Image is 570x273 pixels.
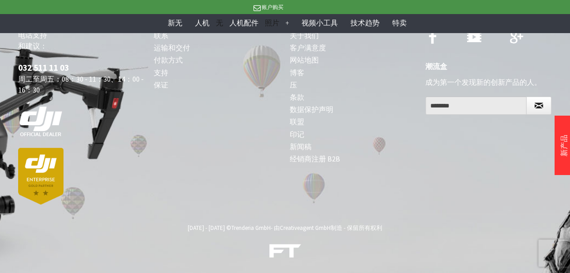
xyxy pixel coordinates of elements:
a: 032 511 11 03 [18,62,69,73]
a: 无人机配件 [223,14,265,32]
a: 新产品 [559,135,568,156]
a: 技术趋势 [344,14,386,32]
div: 潮流盒 [425,60,552,72]
a: 销售 [386,14,413,32]
a: 印记 [290,128,416,141]
a: 客户满意度 [290,42,416,54]
a: 支持 [154,67,280,79]
a: 新闻稿 [290,141,416,153]
font: 无 照片 [161,14,413,32]
a: 新增功能 [161,14,189,32]
p: 成为第一个发现新的创新产品的人。 [425,77,552,88]
img: white-dji-schweiz-logo-official_140x140.png [18,106,63,137]
span: 人机 [195,18,209,27]
a: 博客 [290,67,416,79]
a: 数据保护声明 [290,103,416,116]
span: 新无 [168,18,182,27]
a: Creativeagent GmbH [280,224,331,232]
img: dji-partner-enterprise_goldLoJgYOWPUIEBO.png [18,148,63,205]
span: 特卖 [392,18,407,27]
a: 条款 [290,91,416,103]
a: Trenderia GmbH [231,224,271,232]
a: 关于我们 [290,29,416,42]
font: [DATE] - [DATE] © - 由 制造 - 保留所有权利 [188,224,382,232]
a: 无人 机 [189,14,216,32]
a: 运输和交付 [154,42,280,54]
a: 联盟 [290,116,416,128]
a: 照片 + 视频 [279,14,295,32]
a: 保证 [154,79,280,91]
a: 联系 [154,29,280,42]
span: 技术趋势 [351,18,380,27]
span: 人机配件 [229,18,258,27]
font: 电话支持 和建议： 周二至周五：08：30 - 11：30、14：00 - 16：30 [18,30,144,94]
a: 付款方式 [154,54,280,66]
span: 视频小工具 [302,18,338,27]
span: + [286,18,289,27]
button: 订阅我们的时事通讯 [526,97,551,115]
input: 您的电子邮件地址 [425,97,526,115]
a: DJI Drohnen, Trends & Gadgets Shop [269,245,301,261]
a: 经销商注册 B2B [290,153,416,165]
a: 网站地图 [290,54,416,66]
img: ft-white-trans-footer.png [269,244,301,258]
a: 产品 [295,14,344,32]
a: 压 [290,79,416,91]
